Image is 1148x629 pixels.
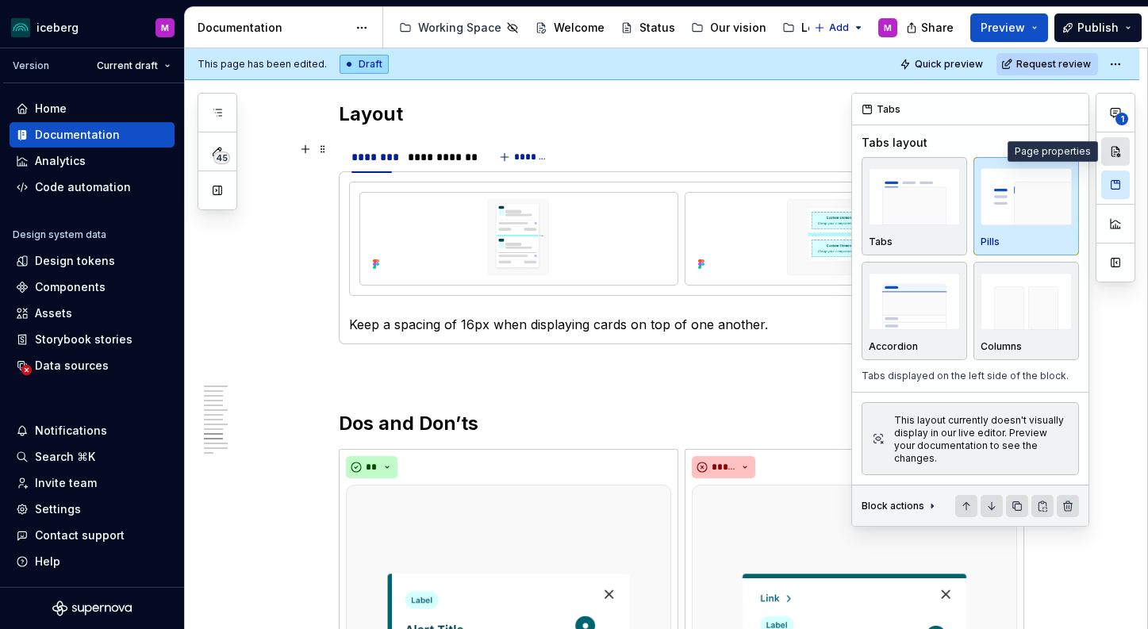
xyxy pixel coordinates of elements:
[1054,13,1142,42] button: Publish
[198,20,347,36] div: Documentation
[829,21,849,34] span: Add
[35,305,72,321] div: Assets
[35,153,86,169] div: Analytics
[10,523,175,548] button: Contact support
[90,55,178,77] button: Current draft
[35,501,81,517] div: Settings
[339,411,1024,436] h2: Dos and Don’ts
[35,253,115,269] div: Design tokens
[801,20,847,36] div: Level 01
[35,423,107,439] div: Notifications
[1008,141,1098,162] div: Page properties
[10,122,175,148] a: Documentation
[1016,58,1091,71] span: Request review
[349,182,1014,334] section-item: Vertical
[35,127,120,143] div: Documentation
[1077,20,1119,36] span: Publish
[898,13,964,42] button: Share
[11,18,30,37] img: 418c6d47-6da6-4103-8b13-b5999f8989a1.png
[809,17,869,39] button: Add
[349,315,1014,334] p: Keep a spacing of 16px when displaying cards on top of one another.
[981,20,1025,36] span: Preview
[35,554,60,570] div: Help
[340,55,389,74] div: Draft
[10,248,175,274] a: Design tokens
[639,20,675,36] div: Status
[884,21,892,34] div: M
[10,175,175,200] a: Code automation
[895,53,990,75] button: Quick preview
[10,418,175,443] button: Notifications
[13,228,106,241] div: Design system data
[35,527,125,543] div: Contact support
[161,21,169,34] div: M
[393,12,806,44] div: Page tree
[776,15,853,40] a: Level 01
[35,279,106,295] div: Components
[915,58,983,71] span: Quick preview
[36,20,79,36] div: iceberg
[996,53,1098,75] button: Request review
[528,15,611,40] a: Welcome
[35,358,109,374] div: Data sources
[97,59,158,72] span: Current draft
[10,470,175,496] a: Invite team
[970,13,1048,42] button: Preview
[35,475,97,491] div: Invite team
[10,353,175,378] a: Data sources
[393,15,525,40] a: Working Space
[10,444,175,470] button: Search ⌘K
[35,179,131,195] div: Code automation
[10,274,175,300] a: Components
[339,102,1024,127] h2: Layout
[418,20,501,36] div: Working Space
[213,151,230,164] span: 45
[13,59,49,72] div: Version
[10,96,175,121] a: Home
[35,449,95,465] div: Search ⌘K
[921,20,954,36] span: Share
[685,15,773,40] a: Our vision
[10,549,175,574] button: Help
[52,600,132,616] svg: Supernova Logo
[3,10,181,44] button: icebergM
[10,497,175,522] a: Settings
[35,101,67,117] div: Home
[710,20,766,36] div: Our vision
[198,58,327,71] span: This page has been edited.
[614,15,682,40] a: Status
[10,301,175,326] a: Assets
[10,148,175,174] a: Analytics
[35,332,132,347] div: Storybook stories
[554,20,605,36] div: Welcome
[10,327,175,352] a: Storybook stories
